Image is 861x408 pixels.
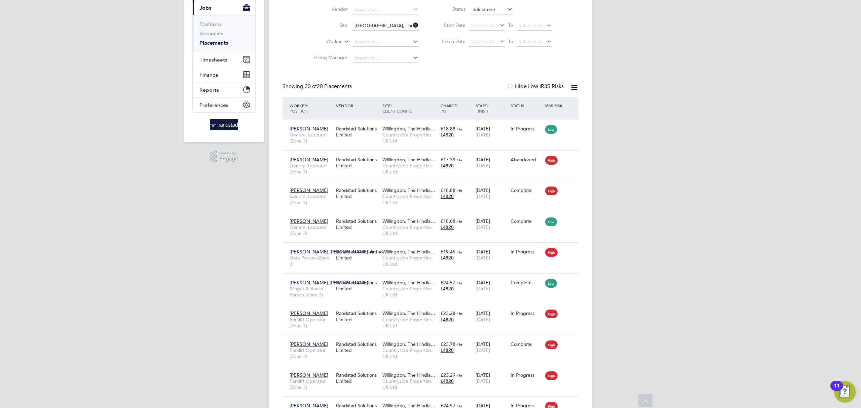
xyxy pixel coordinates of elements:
[476,378,490,384] span: [DATE]
[382,310,435,316] span: Willingdon, The Hindla…
[506,37,515,46] span: To
[352,37,418,47] input: Search for...
[511,341,542,347] div: Complete
[471,23,495,29] span: Select date
[290,280,368,286] span: [PERSON_NAME] [PERSON_NAME]
[288,245,578,251] a: [PERSON_NAME] [PERSON_NAME] Antho…Gate Person (Zone 3)Randstad Solutions LimitedWillingdon, The H...
[352,21,418,31] input: Search for...
[288,368,578,374] a: [PERSON_NAME]Forklift Operator (Zone 3)Randstad Solutions LimitedWillingdon, The Hindla…Countrysi...
[290,341,328,347] span: [PERSON_NAME]
[290,103,308,114] span: / Position
[441,378,454,384] span: L4820
[303,38,342,45] label: Worker
[474,307,509,326] div: [DATE]
[382,126,435,132] span: Willingdon, The Hindla…
[382,193,437,205] span: Countryside Properties UK Ltd
[545,156,558,165] span: High
[435,38,465,44] label: Finish Date
[382,218,435,224] span: Willingdon, The Hindla…
[441,218,455,224] span: £18.88
[457,157,462,162] span: / hr
[457,280,462,285] span: / hr
[476,193,490,199] span: [DATE]
[334,184,381,203] div: Randstad Solutions Limited
[288,399,578,405] a: [PERSON_NAME]Slinger & Banks Person (Zone 3)Randstad Solutions LimitedWillingdon, The Hindla…Coun...
[382,255,437,267] span: Countryside Properties UK Ltd
[457,373,462,378] span: / hr
[476,347,490,353] span: [DATE]
[439,99,474,117] div: Charge
[476,132,490,138] span: [DATE]
[199,30,223,37] a: Vacancies
[290,218,328,224] span: [PERSON_NAME]
[334,122,381,141] div: Randstad Solutions Limited
[193,97,255,112] button: Preferences
[382,372,435,378] span: Willingdon, The Hindla…
[382,187,435,193] span: Willingdon, The Hindla…
[441,157,455,163] span: £17.39
[288,122,578,128] a: [PERSON_NAME]General Labourer (Zone 3)Randstad Solutions LimitedWillingdon, The Hindla…Countrysid...
[290,249,387,255] span: [PERSON_NAME] [PERSON_NAME] Antho…
[474,338,509,357] div: [DATE]
[199,72,218,78] span: Finance
[290,317,333,329] span: Forklift Operator (Zone 3)
[506,21,515,30] span: To
[545,125,557,134] span: Low
[511,218,542,224] div: Complete
[382,103,412,114] span: / Client Config
[193,15,255,52] div: Jobs
[290,157,328,163] span: [PERSON_NAME]
[382,280,435,286] span: Willingdon, The Hindla…
[290,132,333,144] span: General Labourer (Zone 3)
[476,317,490,323] span: [DATE]
[193,52,255,67] button: Timesheets
[457,188,462,193] span: / hr
[441,163,454,169] span: L4820
[519,23,543,29] span: Select date
[509,99,544,112] div: Status
[457,311,462,316] span: / hr
[382,249,435,255] span: Willingdon, The Hindla…
[199,87,219,93] span: Reports
[219,156,238,162] span: Engage
[334,245,381,264] div: Randstad Solutions Limited
[545,371,558,380] span: High
[441,224,454,230] span: L4820
[441,372,455,378] span: £23.29
[193,67,255,82] button: Finance
[441,132,454,138] span: L4820
[193,82,255,97] button: Reports
[511,310,542,316] div: In Progress
[457,219,462,224] span: / hr
[441,249,455,255] span: £19.45
[474,184,509,203] div: [DATE]
[545,187,558,195] span: High
[382,341,435,347] span: Willingdon, The Hindla…
[382,224,437,236] span: Countryside Properties UK Ltd
[441,286,454,292] span: L4820
[545,248,558,257] span: High
[545,340,558,349] span: High
[290,187,328,193] span: [PERSON_NAME]
[334,276,381,295] div: Randstad Solutions Limited
[290,224,333,236] span: General Labourer (Zone 3)
[834,386,840,395] div: 11
[441,103,458,114] span: / PO
[290,372,328,378] span: [PERSON_NAME]
[507,83,564,90] label: Hide Low IR35 Risks
[834,381,856,403] button: Open Resource Center, 11 new notifications
[199,56,227,63] span: Timesheets
[511,187,542,193] div: Complete
[476,103,488,114] span: / Finish
[474,122,509,141] div: [DATE]
[519,39,543,45] span: Select date
[457,249,462,254] span: / hr
[334,99,381,112] div: Vendor
[290,347,333,359] span: Forklift Operator (Zone 3)
[544,99,567,112] div: IR35 Risk
[441,193,454,199] span: L4820
[511,372,542,378] div: In Progress
[441,187,455,193] span: £18.88
[290,286,333,298] span: Slinger & Banks Person (Zone 3)
[288,214,578,220] a: [PERSON_NAME]General Labourer (Zone 3)Randstad Solutions LimitedWillingdon, The Hindla…Countrysid...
